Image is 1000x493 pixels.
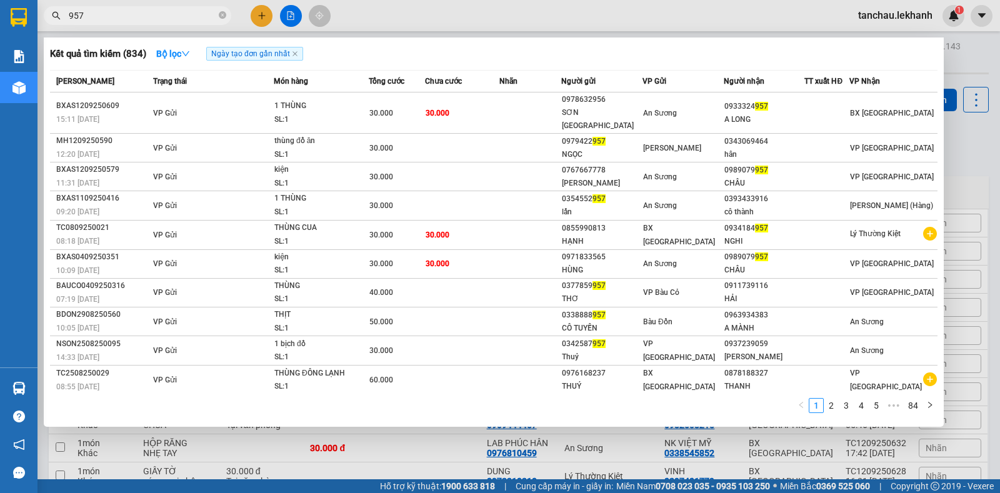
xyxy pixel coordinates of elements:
div: BXAS1209250579 [56,163,149,176]
button: right [922,398,937,413]
span: BX [GEOGRAPHIC_DATA] [643,369,715,391]
span: VP Gửi [153,259,177,268]
div: 0989079 [724,251,804,264]
span: VP Gửi [153,109,177,117]
span: An Sương [643,201,677,210]
span: 08:55 [DATE] [56,382,99,391]
div: thùng đồ ăn [274,134,368,148]
div: THÙNG CUA [274,221,368,235]
li: Previous Page [794,398,809,413]
span: VP [GEOGRAPHIC_DATA] [850,144,934,152]
span: plus-circle [923,227,937,241]
div: 0933324 [724,100,804,113]
span: ••• [884,398,904,413]
li: Next 5 Pages [884,398,904,413]
span: Chưa cước [425,77,462,86]
span: Người nhận [724,77,764,86]
li: 2 [824,398,839,413]
div: 0911739116 [724,279,804,292]
div: 0342587 [562,337,642,351]
div: SL: 1 [274,292,368,306]
span: Ngày tạo đơn gần nhất [206,47,303,61]
span: 11:31 [DATE] [56,179,99,187]
span: Trạng thái [153,77,187,86]
div: THANH [724,380,804,393]
span: VP Gửi [153,346,177,355]
div: 0934184 [724,222,804,235]
span: 08:18 [DATE] [56,237,99,246]
div: BAUCO0409250316 [56,279,149,292]
img: warehouse-icon [12,382,26,395]
li: 1 [809,398,824,413]
div: SL: 1 [274,113,368,127]
div: SL: 1 [274,380,368,394]
div: HẠNH [562,235,642,248]
span: 30.000 [426,231,449,239]
h3: Kết quả tìm kiếm ( 834 ) [50,47,146,61]
div: NSON2508250095 [56,337,149,351]
span: VP Bàu Cỏ [643,288,679,297]
span: 10:09 [DATE] [56,266,99,275]
span: 957 [592,137,606,146]
div: 0338888 [562,309,642,322]
div: 0979422 [562,135,642,148]
span: VP [GEOGRAPHIC_DATA] [850,288,934,297]
div: SƠN [GEOGRAPHIC_DATA] [562,106,642,132]
div: 1 bịch đồ [274,337,368,351]
span: 15:11 [DATE] [56,115,99,124]
li: 84 [904,398,922,413]
span: 30.000 [426,109,449,117]
div: 0878188327 [724,367,804,380]
button: left [794,398,809,413]
span: VP Gửi [153,376,177,384]
div: 0343069464 [724,135,804,148]
span: VP Gửi [153,201,177,210]
span: 30.000 [369,201,393,210]
div: CHÂU [724,177,804,190]
div: CÔ TUYẾN [562,322,642,335]
span: An Sương [850,346,884,355]
button: Bộ lọcdown [146,44,200,64]
span: [PERSON_NAME] [56,77,114,86]
div: A LONG [724,113,804,126]
div: 0393433916 [724,192,804,206]
div: [PERSON_NAME] [562,177,642,190]
div: 0377859 [562,279,642,292]
span: close-circle [219,11,226,19]
div: 1 THÙNG [274,192,368,206]
div: SL: 1 [274,206,368,219]
span: Nhãn [499,77,517,86]
div: HẢI [724,292,804,306]
a: 84 [904,399,922,412]
div: MH1209250590 [56,134,149,147]
span: 09:20 [DATE] [56,207,99,216]
span: 30.000 [369,231,393,239]
span: Món hàng [274,77,308,86]
span: 957 [592,311,606,319]
div: THƠ [562,292,642,306]
div: TC0809250021 [56,221,149,234]
div: A MÀNH [724,322,804,335]
span: VP [GEOGRAPHIC_DATA] [850,172,934,181]
span: An Sương [643,109,677,117]
span: close [292,51,298,57]
li: 4 [854,398,869,413]
span: 10:05 [DATE] [56,324,99,332]
div: 0989079 [724,164,804,177]
div: 0354552 [562,192,642,206]
div: NGỌC [562,148,642,161]
span: VP Gửi [153,172,177,181]
span: 60.000 [369,376,393,384]
span: BX [GEOGRAPHIC_DATA] [643,224,715,246]
img: solution-icon [12,50,26,63]
div: THÙNG ĐÔNG LẠNH [274,367,368,381]
span: VP Gửi [153,317,177,326]
div: 0971833565 [562,251,642,264]
span: search [52,11,61,20]
span: 957 [592,339,606,348]
span: 30.000 [369,144,393,152]
img: logo-vxr [11,8,27,27]
span: 30.000 [369,346,393,355]
span: Tổng cước [369,77,404,86]
div: 0976168237 [562,367,642,380]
